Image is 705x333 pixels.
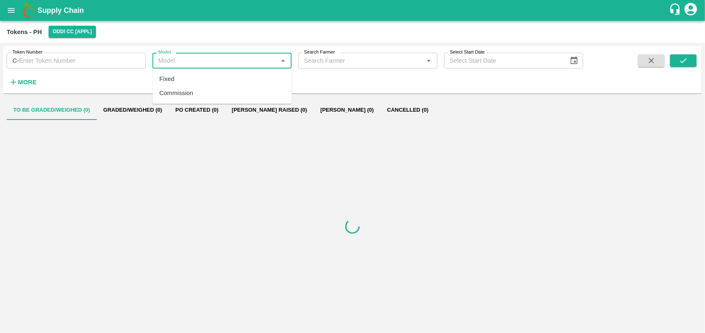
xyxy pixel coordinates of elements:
b: Supply Chain [37,6,84,15]
button: To be Graded/Weighed (0) [7,100,97,120]
div: Tokens - PH [7,27,42,37]
a: Supply Chain [37,5,669,16]
img: logo [21,2,37,19]
div: Fixed [160,74,174,83]
button: Po Created (0) [169,100,225,120]
button: open drawer [2,1,21,20]
label: Search Farmer [304,49,335,56]
button: More [7,75,39,89]
button: [PERSON_NAME] (0) [314,100,381,120]
button: Cancelled (0) [381,100,435,120]
input: Select Start Date [444,53,563,69]
input: Model [155,55,275,66]
button: Select DC [49,26,96,38]
div: customer-support [669,3,683,18]
button: Open [423,55,434,66]
label: Token Number [12,49,42,56]
button: Close [278,55,288,66]
button: Graded/Weighed (0) [97,100,169,120]
button: Choose date [566,53,582,69]
label: Model [158,49,171,56]
div: Commission [160,88,194,98]
div: account of current user [683,2,698,19]
strong: More [18,79,37,86]
label: Select Start Date [450,49,485,56]
input: Search Farmer [301,55,421,66]
input: Enter Token Number [19,53,146,69]
button: [PERSON_NAME] Raised (0) [225,100,314,120]
div: C- [7,53,146,69]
